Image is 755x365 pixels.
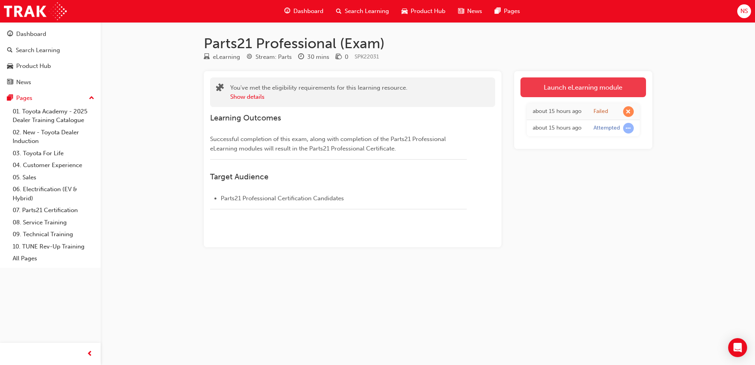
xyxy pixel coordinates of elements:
a: Dashboard [3,27,98,41]
div: eLearning [213,53,240,62]
span: news-icon [458,6,464,16]
img: Trak [4,2,67,20]
button: Pages [3,91,98,105]
div: Attempted [593,124,620,132]
span: Product Hub [411,7,445,16]
div: Product Hub [16,62,51,71]
div: Type [204,52,240,62]
div: You've met the eligibility requirements for this learning resource. [230,83,408,101]
span: pages-icon [7,95,13,102]
a: 07. Parts21 Certification [9,204,98,216]
div: Thu Aug 21 2025 16:43:43 GMT+1000 (Australian Eastern Standard Time) [533,124,582,133]
a: Search Learning [3,43,98,58]
span: news-icon [7,79,13,86]
span: Search Learning [345,7,389,16]
span: NS [740,7,748,16]
div: Price [336,52,348,62]
span: Pages [504,7,520,16]
a: search-iconSearch Learning [330,3,395,19]
a: 10. TUNE Rev-Up Training [9,241,98,253]
div: Search Learning [16,46,60,55]
div: Open Intercom Messenger [728,338,747,357]
span: up-icon [89,93,94,103]
a: 08. Service Training [9,216,98,229]
a: All Pages [9,252,98,265]
span: prev-icon [87,349,93,359]
span: clock-icon [298,54,304,61]
span: guage-icon [284,6,290,16]
div: Duration [298,52,329,62]
a: 04. Customer Experience [9,159,98,171]
span: puzzle-icon [216,84,224,93]
span: Target Audience [210,172,269,181]
span: Learning Outcomes [210,113,281,122]
a: pages-iconPages [488,3,526,19]
span: News [467,7,482,16]
div: Failed [593,108,608,115]
a: car-iconProduct Hub [395,3,452,19]
span: car-icon [402,6,408,16]
a: 03. Toyota For Life [9,147,98,160]
span: Parts21 Professional Certification Candidates [221,195,344,202]
div: Thu Aug 21 2025 17:16:16 GMT+1000 (Australian Eastern Standard Time) [533,107,582,116]
a: 09. Technical Training [9,228,98,241]
button: NS [737,4,751,18]
span: guage-icon [7,31,13,38]
div: Stream: Parts [255,53,292,62]
span: Successful completion of this exam, along with completion of the Parts21 Professional eLearning m... [210,135,447,152]
div: Stream [246,52,292,62]
span: search-icon [336,6,342,16]
span: search-icon [7,47,13,54]
a: 05. Sales [9,171,98,184]
button: DashboardSearch LearningProduct HubNews [3,25,98,91]
span: target-icon [246,54,252,61]
a: News [3,75,98,90]
div: News [16,78,31,87]
a: 01. Toyota Academy - 2025 Dealer Training Catalogue [9,105,98,126]
a: news-iconNews [452,3,488,19]
a: 06. Electrification (EV & Hybrid) [9,183,98,204]
h1: Parts21 Professional (Exam) [204,35,652,52]
a: Product Hub [3,59,98,73]
span: learningResourceType_ELEARNING-icon [204,54,210,61]
span: Dashboard [293,7,323,16]
div: Pages [16,94,32,103]
span: learningRecordVerb_FAIL-icon [623,106,634,117]
span: money-icon [336,54,342,61]
div: 30 mins [307,53,329,62]
button: Show details [230,92,265,102]
div: 0 [345,53,348,62]
div: Dashboard [16,30,46,39]
a: Launch eLearning module [520,77,646,97]
span: car-icon [7,63,13,70]
span: learningRecordVerb_ATTEMPT-icon [623,123,634,134]
span: pages-icon [495,6,501,16]
a: 02. New - Toyota Dealer Induction [9,126,98,147]
a: guage-iconDashboard [278,3,330,19]
span: Learning resource code [355,53,379,60]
